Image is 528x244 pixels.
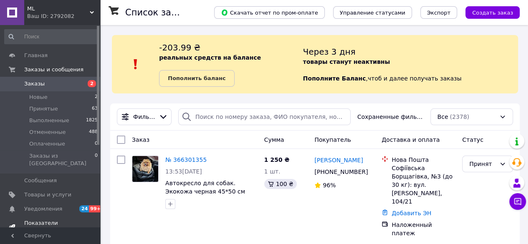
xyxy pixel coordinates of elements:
img: :exclamation: [129,58,142,70]
span: Создать заказ [472,10,513,16]
button: Чат с покупателем [509,193,526,210]
span: Фильтры [133,113,155,121]
span: Доставка и оплата [381,136,440,143]
input: Поиск по номеру заказа, ФИО покупателя, номеру телефона, Email, номеру накладной [178,108,351,125]
span: Оплаченные [29,140,65,148]
span: Скачать отчет по пром-оплате [221,9,318,16]
span: Статус [462,136,483,143]
button: Скачать отчет по пром-оплате [214,6,325,19]
span: Уведомления [24,205,62,213]
div: , чтоб и далее получать заказы [303,42,518,87]
span: Выполненные [29,117,69,124]
span: Заказы из [GEOGRAPHIC_DATA] [29,152,95,167]
span: (2378) [450,113,469,120]
div: [PHONE_NUMBER] [313,166,368,178]
span: Товары и услуги [24,191,71,199]
button: Экспорт [420,6,457,19]
span: Показатели работы компании [24,219,77,234]
span: 2 [88,80,96,87]
div: 100 ₴ [264,179,297,189]
span: Сумма [264,136,284,143]
span: Заказы [24,80,45,88]
span: ML [27,5,90,13]
span: Главная [24,52,48,59]
b: реальных средств на балансе [159,54,261,61]
span: Отмененные [29,128,66,136]
div: Ваш ID: 2792082 [27,13,100,20]
div: Наложенный платеж [392,221,455,237]
a: № 366301355 [165,156,207,163]
span: Сохраненные фильтры: [357,113,424,121]
img: Фото товару [132,156,158,182]
span: Экспорт [427,10,450,16]
b: товары станут неактивны [303,58,390,65]
span: 24 [79,205,89,212]
button: Создать заказ [465,6,520,19]
span: Все [437,113,448,121]
a: Добавить ЭН [392,210,431,216]
span: 1 250 ₴ [264,156,290,163]
input: Поиск [4,29,99,44]
span: 1825 [86,117,98,124]
span: 488 [89,128,98,136]
a: Пополнить баланс [159,70,234,87]
b: Пополнить баланс [168,75,225,81]
span: 0 [95,152,98,167]
h1: Список заказов [125,8,197,18]
span: 1 шт. [264,168,280,175]
span: -203.99 ₴ [159,43,200,53]
div: Нова Пошта [392,156,455,164]
span: 0 [95,140,98,148]
a: [PERSON_NAME] [314,156,363,164]
span: Принятые [29,105,58,113]
a: Создать заказ [457,9,520,15]
button: Управление статусами [333,6,412,19]
span: Через 3 дня [303,47,356,57]
b: Пополните Баланс [303,75,366,82]
span: 63 [92,105,98,113]
a: Фото товару [132,156,159,182]
span: Заказ [132,136,149,143]
span: 99+ [89,205,103,212]
span: Сообщения [24,177,57,184]
div: Софіївська Борщагівка, №3 (до 30 кг): вул. [PERSON_NAME], 104/21 [392,164,455,206]
div: Принят [469,159,496,169]
span: Заказы и сообщения [24,66,83,73]
span: Новые [29,93,48,101]
a: Автокресло для собак. Экокожа черная 45*50 см [165,180,245,195]
span: 13:53[DATE] [165,168,202,175]
span: 96% [323,182,336,189]
span: Покупатель [314,136,351,143]
span: Управление статусами [340,10,405,16]
span: 2 [95,93,98,101]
